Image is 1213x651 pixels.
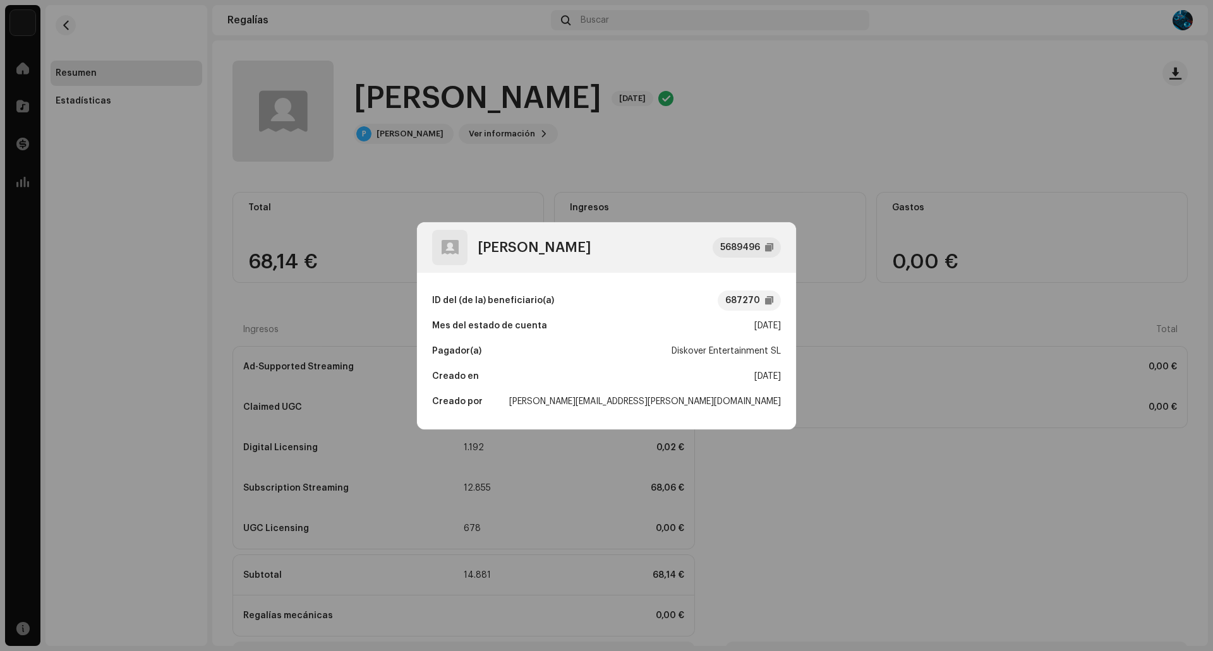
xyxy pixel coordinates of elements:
div: Diskover Entertainment SL [672,338,781,364]
div: ID del (de la) beneficiario(a) [432,288,554,313]
div: 5689496 [720,240,760,255]
div: 687270 [725,288,760,313]
div: [DATE] [754,313,781,338]
div: Creado en [432,364,479,389]
div: Pagador(a) [432,338,481,364]
div: [PERSON_NAME] [478,240,591,255]
div: Creado por [432,389,483,414]
div: [PERSON_NAME][EMAIL_ADDRESS][PERSON_NAME][DOMAIN_NAME] [509,389,781,414]
div: [DATE] [754,364,781,389]
div: Mes del estado de cuenta [432,313,547,338]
